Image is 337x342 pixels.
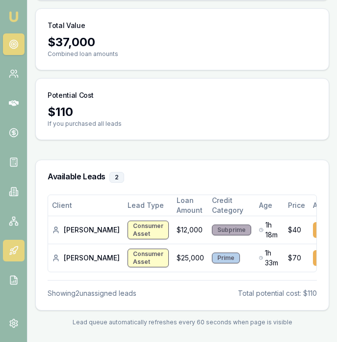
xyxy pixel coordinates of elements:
img: emu-icon-u.png [8,11,20,23]
h3: Potential Cost [48,90,94,100]
p: Combined loan amounts [48,50,317,58]
td: $25,000 [173,244,208,272]
div: $ 110 [48,104,317,120]
h3: Total Value [48,21,85,30]
span: $70 [288,253,301,263]
p: If you purchased all leads [48,120,317,128]
div: Consumer Asset [128,249,169,267]
div: [PERSON_NAME] [52,253,120,263]
span: $40 [288,225,301,235]
div: Subprime [212,225,251,235]
th: Client [48,195,124,216]
th: Loan Amount [173,195,208,216]
div: 2 [109,172,124,183]
div: Showing 2 unassigned lead s [48,288,136,298]
td: $12,000 [173,216,208,244]
div: [PERSON_NAME] [52,225,120,235]
span: 1h 33m [265,248,280,268]
div: Prime [212,253,240,263]
th: Age [255,195,284,216]
h3: Available Leads [48,172,317,183]
div: Lead queue automatically refreshes every 60 seconds when page is visible [35,318,329,326]
div: $ 37,000 [48,34,317,50]
th: Lead Type [124,195,173,216]
th: Credit Category [208,195,255,216]
div: Consumer Asset [128,221,169,239]
span: 1h 18m [265,220,280,240]
div: Total potential cost: $110 [238,288,317,298]
th: Price [284,195,309,216]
